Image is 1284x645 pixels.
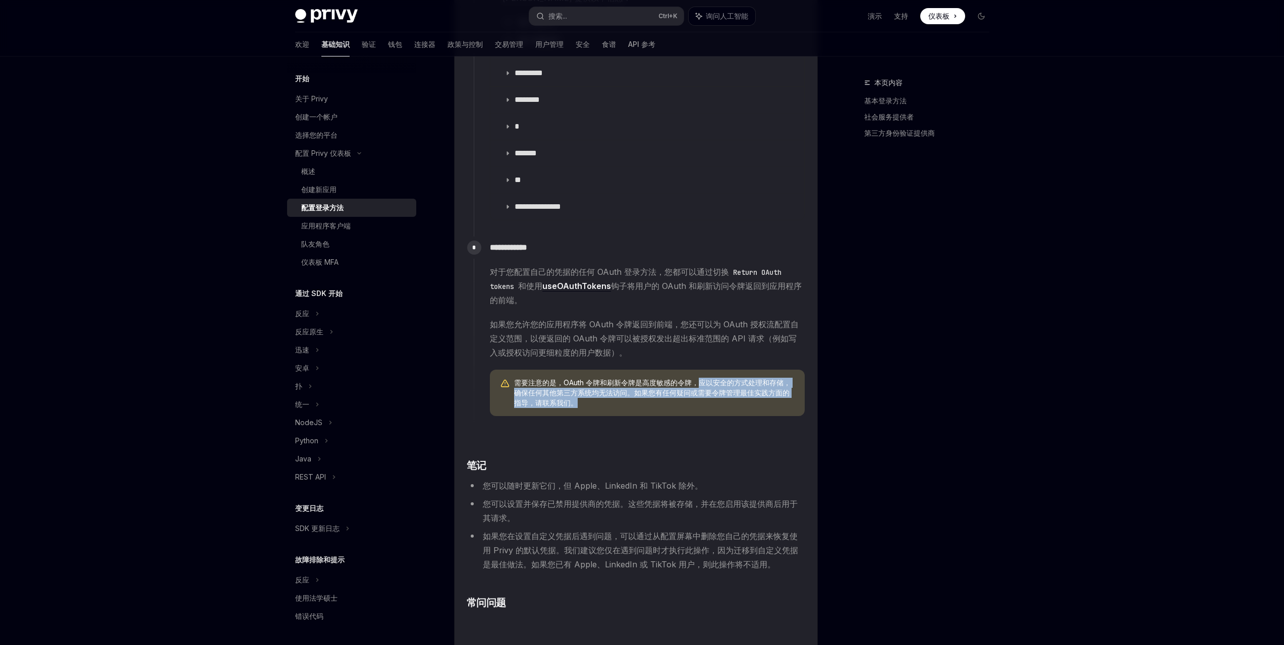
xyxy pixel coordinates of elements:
font: 对于您配置自己的凭据的任何 OAuth 登录方法，您都可以通过切换 [490,267,729,277]
button: 搜索...Ctrl+K [529,7,684,25]
font: 基础知识 [321,40,350,48]
a: 错误代码 [287,607,416,625]
a: 钱包 [388,32,402,56]
font: 第三方身份验证提供商 [864,129,935,137]
font: 欢迎 [295,40,309,48]
a: 第三方身份验证提供商 [864,125,997,141]
a: 队友角色 [287,235,416,253]
font: 基本登录方法 [864,96,907,105]
a: 仪表板 [920,8,965,24]
font: 和使用 [518,281,542,291]
a: 验证 [362,32,376,56]
a: 社会服务提供者 [864,109,997,125]
font: 如果您在设置自定义凭据后遇到问题，可以通过从配置屏幕中删除您自己的凭据来恢复使用 Privy 的默认凭据。我们建议您仅在遇到问题时才执行此操作，因为迁移到自定义凭据是最佳做法。如果您已有 App... [483,531,798,569]
font: 配置登录方法 [301,203,344,212]
font: 需要注意的是，OAuth 令牌和刷新令牌是高度敏感的令牌，应以安全的方式处理和存储，确保任何其他第三方系统均无法访问。如果您有任何疑问或需要令牌管理最佳实践方面的指导，请联系我们。 [514,378,791,407]
font: 变更日志 [295,504,323,512]
font: 创建一个帐户 [295,112,338,121]
font: REST API [295,473,326,481]
font: 如果您允许您的应用程序将 OAuth 令牌返回到前端，您还可以为 OAuth 授权流配置自定义范围，以便返回的 OAuth 令牌可以被授权发出超出标准范围的 API 请求（例如写入或授权访问更细... [490,319,799,358]
a: 安全 [576,32,590,56]
font: 开始 [295,74,309,83]
font: API 参考 [628,40,655,48]
font: 反应 [295,575,309,584]
font: 钱包 [388,40,402,48]
a: 选择您的平台 [287,126,416,144]
font: SDK 更新日志 [295,524,340,533]
a: 食谱 [602,32,616,56]
font: 扑 [295,382,302,390]
a: 用户管理 [535,32,564,56]
font: Java [295,454,311,463]
font: Python [295,436,318,445]
font: useOAuthTokens [542,281,611,291]
font: 钩子将用户的 OAuth 和刷新访问令牌返回到应用程序的前端。 [490,281,802,305]
font: 创建新应用 [301,185,337,194]
a: 概述 [287,162,416,181]
font: 应用程序客户端 [301,221,351,230]
font: 反应 [295,309,309,318]
font: 食谱 [602,40,616,48]
font: +K [669,12,678,20]
font: 询问人工智能 [706,12,748,20]
font: 概述 [301,167,315,175]
font: 使用法学硕士 [295,594,338,602]
font: 搜索... [548,12,567,20]
a: 演示 [868,11,882,21]
font: 验证 [362,40,376,48]
a: 连接器 [414,32,435,56]
a: 交易管理 [495,32,523,56]
font: 关于 Privy [295,94,328,103]
a: useOAuthTokens [542,281,611,291]
img: 深色标志 [295,9,358,23]
a: 仪表板 MFA [287,253,416,271]
font: 队友角色 [301,240,329,248]
font: 安全 [576,40,590,48]
a: API 参考 [628,32,655,56]
font: 反应原生 [295,327,323,336]
a: 应用程序客户端 [287,217,416,235]
button: 询问人工智能 [689,7,755,25]
font: 笔记 [467,459,486,472]
font: 通过 SDK 开始 [295,289,343,298]
font: 支持 [894,12,908,20]
font: 用户管理 [535,40,564,48]
font: 统一 [295,400,309,408]
font: 错误代码 [295,612,323,620]
font: 配置 Privy 仪表板 [295,149,351,157]
font: 演示 [868,12,882,20]
font: 政策与控制 [448,40,483,48]
a: 基本登录方法 [864,93,997,109]
a: 支持 [894,11,908,21]
font: 仪表板 MFA [301,258,339,266]
font: 交易管理 [495,40,523,48]
a: 基础知识 [321,32,350,56]
a: 配置登录方法 [287,199,416,217]
font: 您可以设置并保存已禁用提供商的凭据。这些凭据将被存储，并在您启用该提供商后用于其请求。 [483,499,798,523]
a: 政策与控制 [448,32,483,56]
a: 创建新应用 [287,181,416,199]
font: 连接器 [414,40,435,48]
font: Ctrl [658,12,669,20]
a: 关于 Privy [287,90,416,108]
svg: 警告 [500,379,510,389]
a: 创建一个帐户 [287,108,416,126]
font: NodeJS [295,418,322,427]
a: 欢迎 [295,32,309,56]
font: 迅速 [295,345,309,354]
font: 社会服务提供者 [864,112,914,121]
font: 您可以随时更新它们，但 Apple、LinkedIn 和 TikTok 除外。 [483,481,703,491]
a: 使用法学硕士 [287,589,416,607]
font: 故障排除和提示 [295,555,345,564]
font: 本页内容 [874,78,903,87]
button: 切换暗模式 [973,8,989,24]
font: 仪表板 [928,12,950,20]
font: 安卓 [295,364,309,372]
font: 常问问题 [467,597,506,609]
font: 选择您的平台 [295,131,338,139]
